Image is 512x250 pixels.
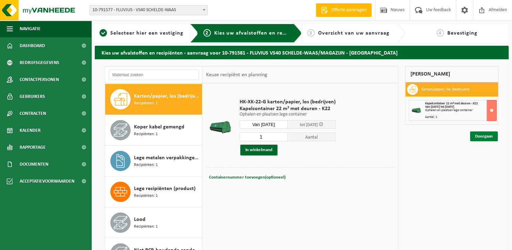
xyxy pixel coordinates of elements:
div: [PERSON_NAME] [405,66,498,82]
span: Bevestiging [447,30,477,36]
span: Recipiënten: 1 [134,193,158,199]
span: Karton/papier, los (bedrijven) [134,92,200,100]
h3: Karton/papier, los (bedrijven) [421,84,470,95]
span: Recipiënten: 1 [134,162,158,168]
span: 3 [307,29,315,37]
div: Aantal: 1 [425,116,496,119]
span: Lood [134,215,146,224]
div: Ophalen en plaatsen lege container [425,109,496,112]
button: Lood Recipiënten: 1 [105,207,202,238]
span: Acceptatievoorwaarden [20,173,74,190]
span: Aantal [288,132,336,141]
span: Kapelcontainer 22 m³ met deuren - K22 [240,105,336,112]
span: Overzicht van uw aanvraag [318,30,389,36]
span: Recipiënten: 1 [134,224,158,230]
span: 4 [437,29,444,37]
span: 10-791577 - FLUVIUS - VS40 SCHELDE-WAAS [90,5,207,15]
span: Bedrijfsgegevens [20,54,59,71]
span: Recipiënten: 1 [134,131,158,138]
span: Containernummer toevoegen(optioneel) [209,175,285,180]
span: Koper kabel gemengd [134,123,184,131]
span: Contracten [20,105,46,122]
button: Karton/papier, los (bedrijven) Recipiënten: 1 [105,84,202,115]
input: Selecteer datum [240,120,288,129]
span: HK-XK-22-G karton/papier, los (bedrijven) [240,99,336,105]
button: In winkelmand [240,145,277,155]
span: Gebruikers [20,88,45,105]
button: Lege recipiënten (product) Recipiënten: 1 [105,176,202,207]
span: Contactpersonen [20,71,59,88]
span: Selecteer hier een vestiging [110,30,183,36]
span: Kapelcontainer 22 m³ met deuren - K22 [425,102,478,105]
span: Kies uw afvalstoffen en recipiënten [214,30,307,36]
span: Rapportage [20,139,46,156]
span: Navigatie [20,20,41,37]
a: Doorgaan [470,131,498,141]
a: 1Selecteer hier een vestiging [98,29,185,37]
button: Koper kabel gemengd Recipiënten: 1 [105,115,202,146]
span: Recipiënten: 1 [134,100,158,107]
button: Containernummer toevoegen(optioneel) [208,173,286,182]
span: 2 [203,29,211,37]
span: Kalender [20,122,41,139]
span: Lege recipiënten (product) [134,185,196,193]
strong: Van [DATE] tot [DATE] [425,105,454,109]
p: Ophalen en plaatsen lege container [240,112,336,117]
a: Offerte aanvragen [316,3,372,17]
span: Offerte aanvragen [330,7,368,14]
span: 1 [99,29,107,37]
span: Dashboard [20,37,45,54]
button: Lege metalen verpakkingen van verf en/of inkt (schraapschoon) Recipiënten: 1 [105,146,202,176]
span: Lege metalen verpakkingen van verf en/of inkt (schraapschoon) [134,154,200,162]
span: Documenten [20,156,48,173]
input: Materiaal zoeken [109,70,199,80]
span: tot [DATE] [300,123,318,127]
h2: Kies uw afvalstoffen en recipiënten - aanvraag voor 10-791581 - FLUVIUS VS40 SCHELDE-WAAS/MAGAZIJ... [95,46,509,59]
span: 10-791577 - FLUVIUS - VS40 SCHELDE-WAAS [89,5,208,15]
div: Keuze recipiënt en planning [203,66,270,83]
